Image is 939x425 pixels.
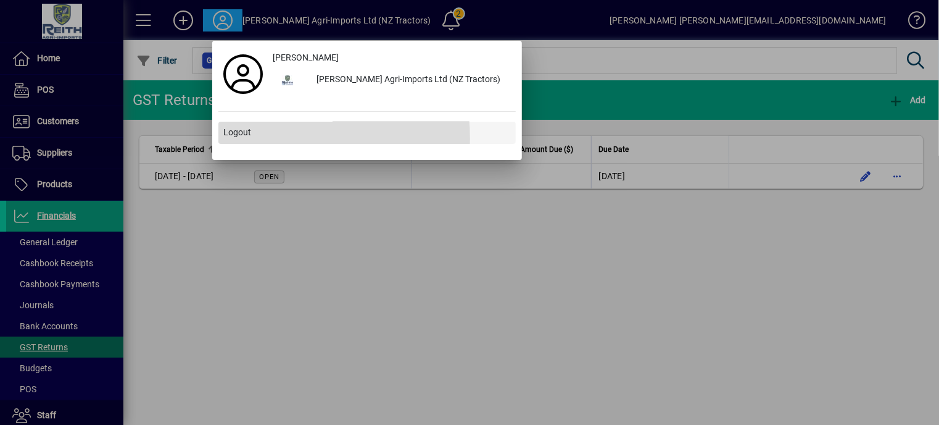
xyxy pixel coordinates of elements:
[307,69,516,91] div: [PERSON_NAME] Agri-Imports Ltd (NZ Tractors)
[218,122,516,144] button: Logout
[268,69,516,91] button: [PERSON_NAME] Agri-Imports Ltd (NZ Tractors)
[273,51,339,64] span: [PERSON_NAME]
[268,47,516,69] a: [PERSON_NAME]
[218,63,268,85] a: Profile
[223,126,251,139] span: Logout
